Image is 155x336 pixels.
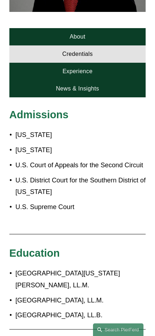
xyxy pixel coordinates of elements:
p: [GEOGRAPHIC_DATA], LL.M. [15,295,146,306]
p: U.S. Supreme Court [15,201,146,213]
a: News & Insights [9,80,146,97]
p: [GEOGRAPHIC_DATA][US_STATE][PERSON_NAME], LL.M. [15,268,146,291]
span: Admissions [9,109,68,120]
a: Search this site [93,323,143,336]
span: Education [9,247,60,259]
p: [US_STATE] [15,129,146,141]
a: Experience [9,63,146,80]
p: [US_STATE] [15,144,146,156]
p: U.S. Court of Appeals for the Second Circuit [15,159,146,171]
a: About [9,28,146,45]
p: U.S. District Court for the Southern District of [US_STATE] [15,174,146,198]
p: [GEOGRAPHIC_DATA], LL.B. [15,309,146,321]
a: Credentials [9,45,146,63]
